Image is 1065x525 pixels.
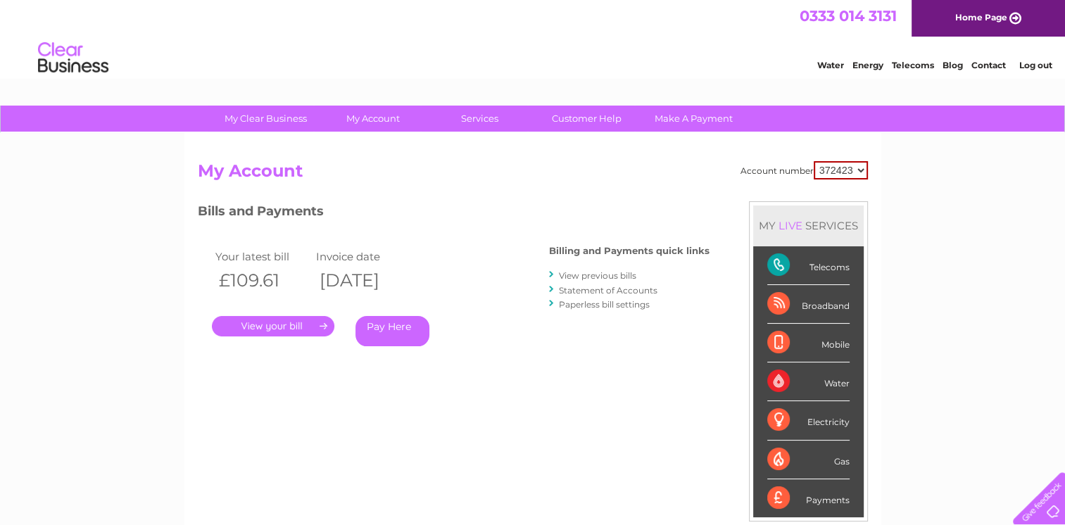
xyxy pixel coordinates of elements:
[852,60,883,70] a: Energy
[767,479,850,517] div: Payments
[559,299,650,310] a: Paperless bill settings
[201,8,866,68] div: Clear Business is a trading name of Verastar Limited (registered in [GEOGRAPHIC_DATA] No. 3667643...
[313,247,414,266] td: Invoice date
[971,60,1006,70] a: Contact
[767,246,850,285] div: Telecoms
[767,362,850,401] div: Water
[800,7,897,25] a: 0333 014 3131
[636,106,752,132] a: Make A Payment
[1019,60,1052,70] a: Log out
[208,106,324,132] a: My Clear Business
[212,266,313,295] th: £109.61
[741,161,868,179] div: Account number
[817,60,844,70] a: Water
[198,201,710,226] h3: Bills and Payments
[767,401,850,440] div: Electricity
[892,60,934,70] a: Telecoms
[943,60,963,70] a: Blog
[37,37,109,80] img: logo.png
[198,161,868,188] h2: My Account
[767,324,850,362] div: Mobile
[315,106,431,132] a: My Account
[422,106,538,132] a: Services
[559,285,657,296] a: Statement of Accounts
[753,205,864,246] div: MY SERVICES
[767,441,850,479] div: Gas
[549,246,710,256] h4: Billing and Payments quick links
[313,266,414,295] th: [DATE]
[212,316,334,336] a: .
[529,106,645,132] a: Customer Help
[776,219,805,232] div: LIVE
[559,270,636,281] a: View previous bills
[355,316,429,346] a: Pay Here
[767,285,850,324] div: Broadband
[212,247,313,266] td: Your latest bill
